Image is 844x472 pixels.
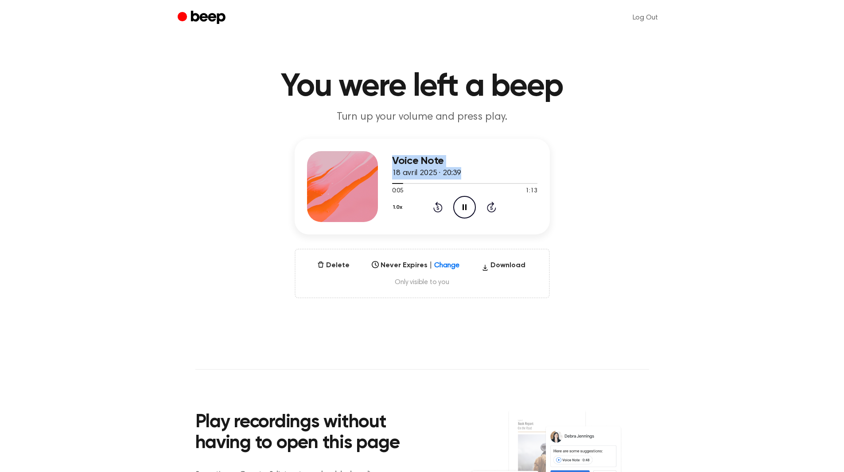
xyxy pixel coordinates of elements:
[392,155,537,167] h3: Voice Note
[392,187,404,196] span: 0:05
[392,200,406,215] button: 1.0x
[195,412,434,454] h2: Play recordings without having to open this page
[314,260,353,271] button: Delete
[306,278,538,287] span: Only visible to you
[195,71,649,103] h1: You were left a beep
[624,7,667,28] a: Log Out
[178,9,228,27] a: Beep
[252,110,592,125] p: Turn up your volume and press play.
[478,260,529,274] button: Download
[525,187,537,196] span: 1:13
[392,169,462,177] span: 18 avril 2025 · 20:39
